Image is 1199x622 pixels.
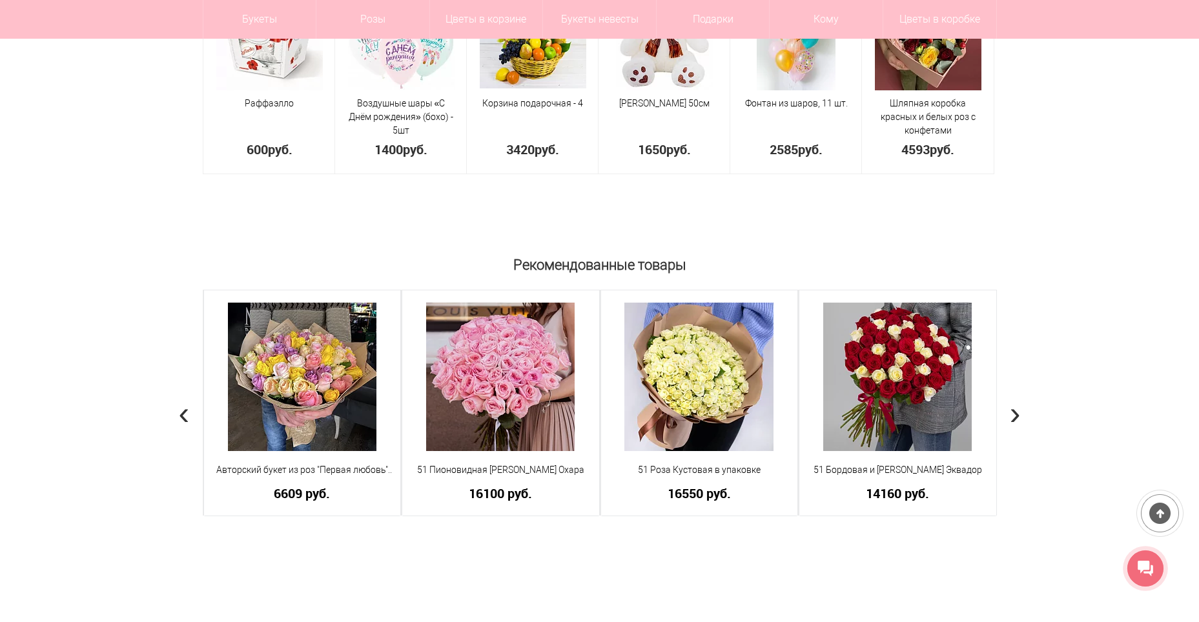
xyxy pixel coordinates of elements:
img: 51 Роза Кустовая в упаковке [624,303,774,451]
a: Раффаэлло [245,98,294,108]
span: 2585 [770,141,798,158]
a: Авторский букет из роз "Первая любовь" (40 см) [212,463,393,477]
a: 51 Бордовая и [PERSON_NAME] Эквадор [808,463,988,477]
span: руб. [268,141,292,158]
a: Воздушные шары «С Днём рождения» (бохо) - 5шт [349,98,453,135]
a: 51 Роза Кустовая в упаковке [610,463,790,477]
img: 51 Бордовая и белая Роза Эквадор [823,303,972,451]
span: руб. [930,141,954,158]
span: 3420 [506,141,535,158]
span: Previous [179,394,190,432]
a: Фонтан из шаров, 11 шт. [745,98,848,108]
span: 600 [247,141,268,158]
span: Next [1010,394,1021,432]
a: Шляпная коробка красных и белых роз с конфетами [881,98,976,135]
span: 4593 [901,141,930,158]
span: руб. [403,141,427,158]
a: 16550 руб. [610,487,790,500]
a: 6609 руб. [212,487,393,500]
a: 14160 руб. [808,487,988,500]
span: руб. [535,141,559,158]
span: 1400 [374,141,403,158]
span: руб. [666,141,691,158]
a: Корзина подарочная - 4 [482,98,583,108]
a: 51 Пионовидная [PERSON_NAME] Охара [411,463,591,477]
a: [PERSON_NAME] 50см [619,98,710,108]
a: 16100 руб. [411,487,591,500]
span: 1650 [638,141,666,158]
span: руб. [798,141,823,158]
h2: Рекомендованные товары [203,251,997,273]
img: Авторский букет из роз "Первая любовь" (40 см) [228,303,376,451]
img: 51 Пионовидная Роза Пинк Охара [426,303,575,451]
